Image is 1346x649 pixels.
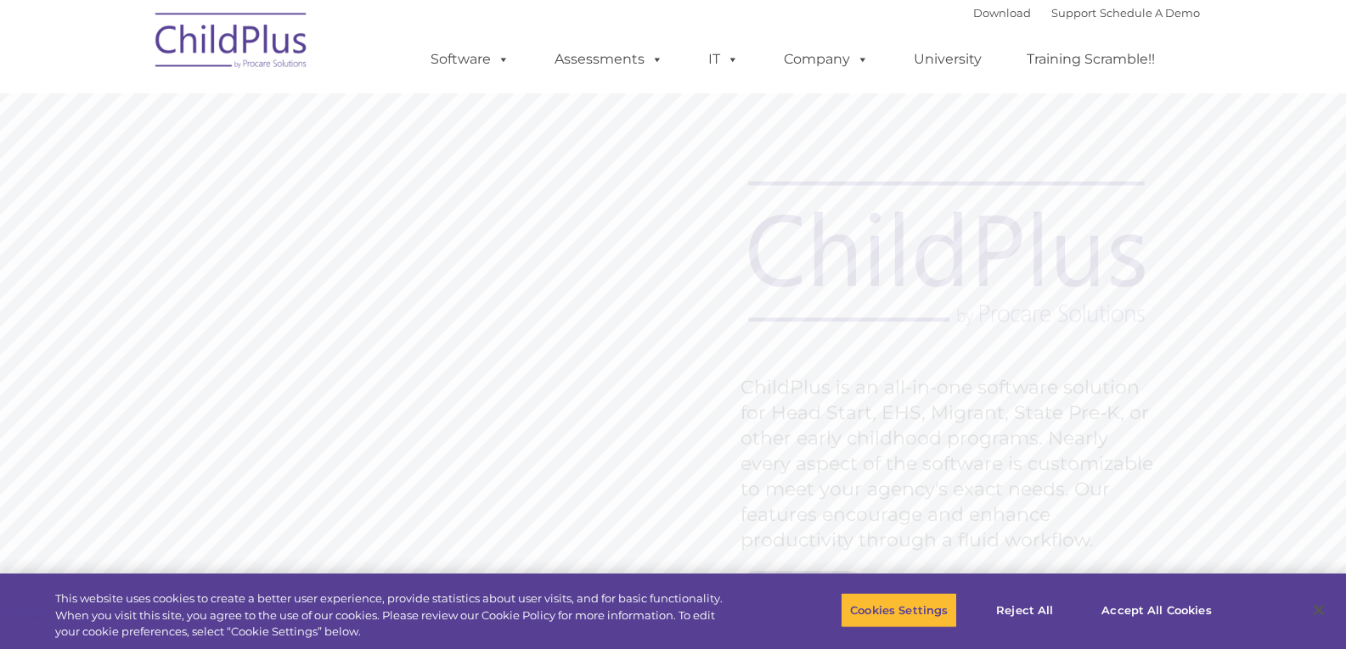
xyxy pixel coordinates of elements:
[414,42,527,76] a: Software
[55,590,741,641] div: This website uses cookies to create a better user experience, provide statistics about user visit...
[971,592,1078,628] button: Reject All
[691,42,756,76] a: IT
[538,42,680,76] a: Assessments
[1300,591,1338,629] button: Close
[973,6,1031,20] a: Download
[897,42,999,76] a: University
[973,6,1200,20] font: |
[1010,42,1172,76] a: Training Scramble!!
[741,375,1162,553] rs-layer: ChildPlus is an all-in-one software solution for Head Start, EHS, Migrant, State Pre-K, or other ...
[147,1,317,86] img: ChildPlus by Procare Solutions
[841,592,957,628] button: Cookies Settings
[1100,6,1200,20] a: Schedule A Demo
[1051,6,1096,20] a: Support
[767,42,886,76] a: Company
[1092,592,1220,628] button: Accept All Cookies
[740,571,866,605] a: Get Started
